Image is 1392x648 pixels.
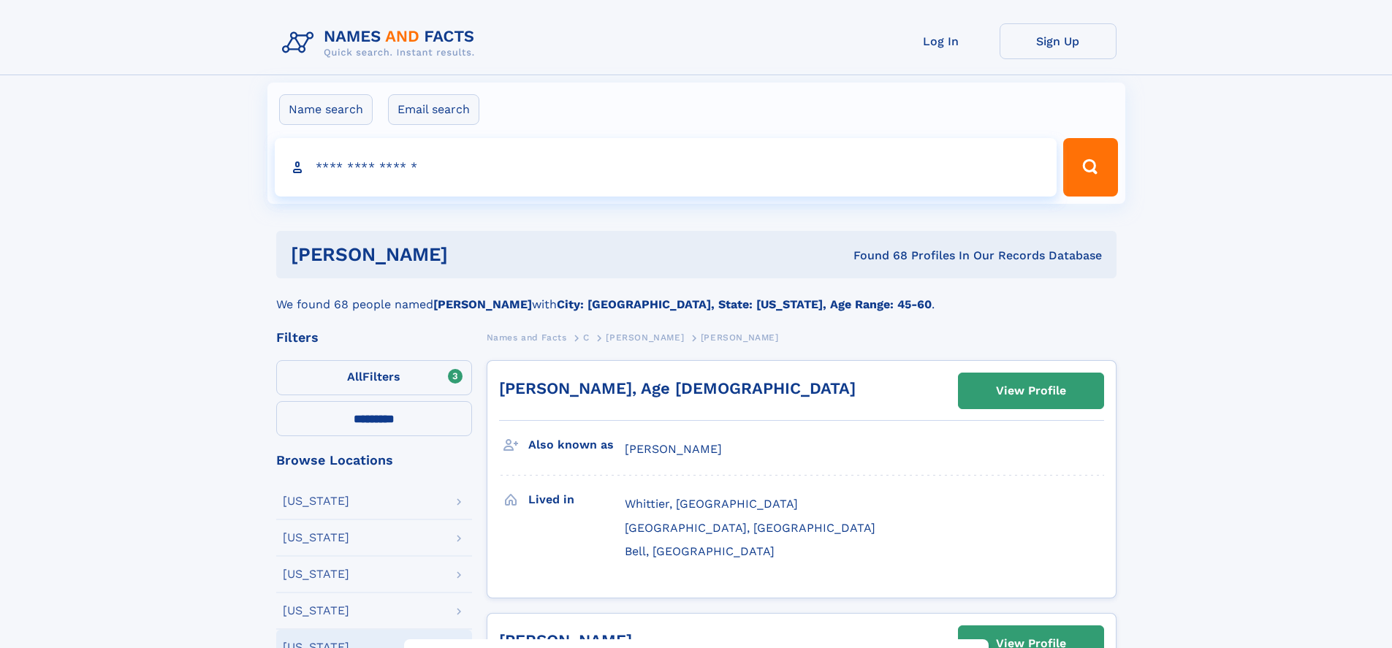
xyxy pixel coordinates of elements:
[583,328,590,346] a: C
[625,442,722,456] span: [PERSON_NAME]
[283,568,349,580] div: [US_STATE]
[275,138,1057,197] input: search input
[283,605,349,617] div: [US_STATE]
[276,23,487,63] img: Logo Names and Facts
[701,332,779,343] span: [PERSON_NAME]
[276,331,472,344] div: Filters
[650,248,1102,264] div: Found 68 Profiles In Our Records Database
[347,370,362,384] span: All
[557,297,932,311] b: City: [GEOGRAPHIC_DATA], State: [US_STATE], Age Range: 45-60
[528,432,625,457] h3: Also known as
[606,332,684,343] span: [PERSON_NAME]
[883,23,1000,59] a: Log In
[283,532,349,544] div: [US_STATE]
[625,521,875,535] span: [GEOGRAPHIC_DATA], [GEOGRAPHIC_DATA]
[996,374,1066,408] div: View Profile
[625,497,798,511] span: Whittier, [GEOGRAPHIC_DATA]
[528,487,625,512] h3: Lived in
[499,379,856,397] a: [PERSON_NAME], Age [DEMOGRAPHIC_DATA]
[279,94,373,125] label: Name search
[1063,138,1117,197] button: Search Button
[276,278,1117,313] div: We found 68 people named with .
[487,328,567,346] a: Names and Facts
[433,297,532,311] b: [PERSON_NAME]
[959,373,1103,408] a: View Profile
[276,360,472,395] label: Filters
[388,94,479,125] label: Email search
[1000,23,1117,59] a: Sign Up
[625,544,775,558] span: Bell, [GEOGRAPHIC_DATA]
[606,328,684,346] a: [PERSON_NAME]
[291,245,651,264] h1: [PERSON_NAME]
[276,454,472,467] div: Browse Locations
[283,495,349,507] div: [US_STATE]
[583,332,590,343] span: C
